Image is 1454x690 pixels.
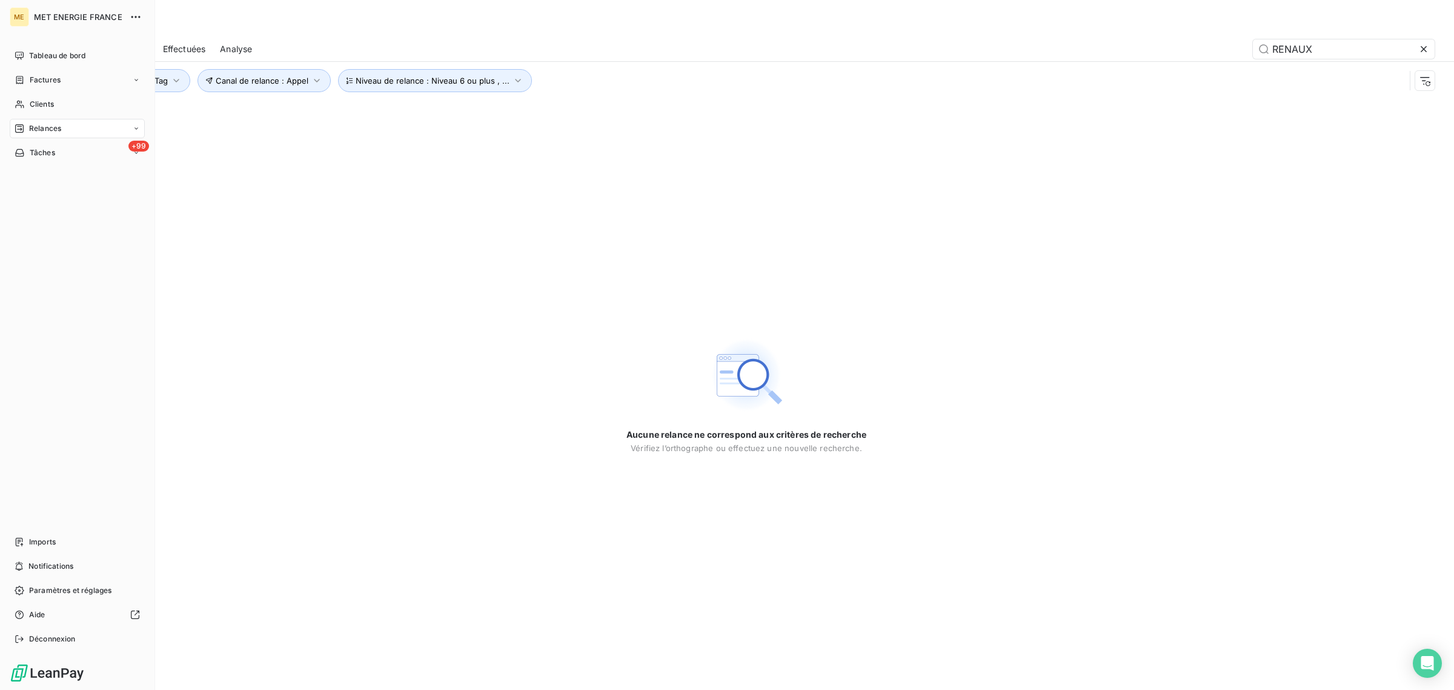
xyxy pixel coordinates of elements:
[34,12,122,22] span: MET ENERGIE FRANCE
[626,429,866,441] span: Aucune relance ne correspond aux critères de recherche
[338,69,532,92] button: Niveau de relance : Niveau 6 ou plus , ...
[30,147,55,158] span: Tâches
[631,443,862,453] span: Vérifiez l’orthographe ou effectuez une nouvelle recherche.
[29,123,61,134] span: Relances
[198,69,331,92] button: Canal de relance : Appel
[30,99,54,110] span: Clients
[29,585,111,596] span: Paramètres et réglages
[216,76,308,85] span: Canal de relance : Appel
[220,43,252,55] span: Analyse
[1413,649,1442,678] div: Open Intercom Messenger
[10,7,29,27] div: ME
[10,605,145,625] a: Aide
[29,609,45,620] span: Aide
[29,537,56,548] span: Imports
[128,141,149,152] span: +99
[30,75,61,85] span: Factures
[28,561,73,572] span: Notifications
[163,43,206,55] span: Effectuées
[708,337,785,414] img: Empty state
[10,663,85,683] img: Logo LeanPay
[1253,39,1435,59] input: Rechercher
[29,50,85,61] span: Tableau de bord
[356,76,510,85] span: Niveau de relance : Niveau 6 ou plus , ...
[29,634,76,645] span: Déconnexion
